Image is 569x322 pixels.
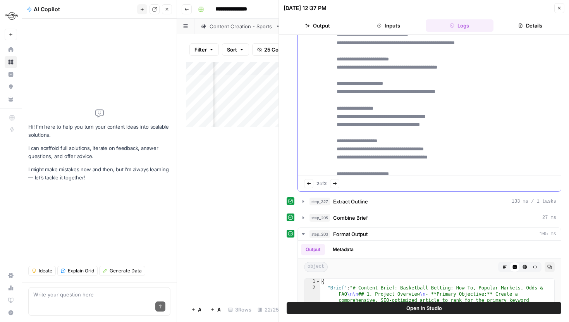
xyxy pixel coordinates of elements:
[264,46,293,53] span: 25 Columns
[5,68,17,81] a: Insights
[198,306,201,313] span: Add Row
[287,302,561,314] button: Open In Studio
[333,198,368,205] span: Extract Outline
[210,22,272,30] div: Content Creation - Sports
[5,6,17,26] button: Workspace: Hard Rock Digital
[186,303,206,316] button: Add Row
[304,262,328,272] span: object
[28,165,170,182] p: I might make mistakes now and then, but I’m always learning — let’s tackle it together!
[324,181,327,186] strong: 2
[406,304,442,312] span: Open In Studio
[254,303,304,316] div: 22/25 Columns
[227,46,237,53] span: Sort
[99,266,145,276] button: Generate Data
[316,279,320,285] span: Toggle code folding, rows 1 through 7
[298,212,561,224] button: 27 ms
[110,267,142,274] span: Generate Data
[5,9,19,23] img: Hard Rock Digital Logo
[304,279,320,285] div: 1
[5,282,17,294] a: Usage
[316,181,320,186] strong: 2
[27,5,135,13] div: AI Copilot
[5,294,17,307] a: Learning Hub
[222,43,249,56] button: Sort
[5,269,17,282] a: Settings
[194,19,287,34] a: Content Creation - Sports
[5,81,17,93] a: Opportunities
[309,214,330,222] span: step_205
[68,267,94,274] span: Explain Grid
[497,19,564,32] button: Details
[225,303,254,316] div: 3 Rows
[309,230,330,238] span: step_203
[540,231,556,238] span: 105 ms
[328,244,358,255] button: Metadata
[28,266,56,276] button: Ideate
[5,43,17,56] a: Home
[354,19,422,32] button: Inputs
[333,230,368,238] span: Format Output
[542,214,556,221] span: 27 ms
[189,43,219,56] button: Filter
[5,93,17,105] a: Your Data
[28,144,170,160] p: I can scaffold full solutions, iterate on feedback, answer questions, and offer advice.
[284,4,327,12] div: [DATE] 12:37 PM
[298,195,561,208] button: 133 ms / 1 tasks
[309,198,330,205] span: step_327
[28,123,170,139] p: Hi! I'm here to help you turn your content ideas into scalable solutions.
[252,43,298,56] button: 25 Columns
[333,214,368,222] span: Combine Brief
[206,303,225,316] button: Add 10 Rows
[298,228,561,240] button: 105 ms
[57,266,98,276] button: Explain Grid
[301,244,325,255] button: Output
[5,56,17,68] a: Browse
[284,19,351,32] button: Output
[512,198,556,205] span: 133 ms / 1 tasks
[217,306,220,313] span: Add 10 Rows
[316,180,327,187] span: of
[39,267,52,274] span: Ideate
[194,46,207,53] span: Filter
[5,307,17,319] button: Help + Support
[426,19,493,32] button: Logs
